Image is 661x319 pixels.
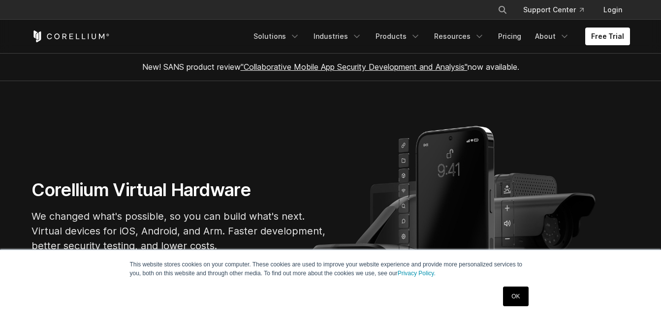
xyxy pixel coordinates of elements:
[370,28,426,45] a: Products
[130,260,532,278] p: This website stores cookies on your computer. These cookies are used to improve your website expe...
[241,62,468,72] a: "Collaborative Mobile App Security Development and Analysis"
[248,28,630,45] div: Navigation Menu
[585,28,630,45] a: Free Trial
[529,28,575,45] a: About
[492,28,527,45] a: Pricing
[428,28,490,45] a: Resources
[486,1,630,19] div: Navigation Menu
[248,28,306,45] a: Solutions
[142,62,519,72] span: New! SANS product review now available.
[398,270,436,277] a: Privacy Policy.
[31,209,327,253] p: We changed what's possible, so you can build what's next. Virtual devices for iOS, Android, and A...
[503,287,528,306] a: OK
[31,30,110,42] a: Corellium Home
[494,1,511,19] button: Search
[308,28,368,45] a: Industries
[515,1,592,19] a: Support Center
[31,179,327,201] h1: Corellium Virtual Hardware
[596,1,630,19] a: Login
